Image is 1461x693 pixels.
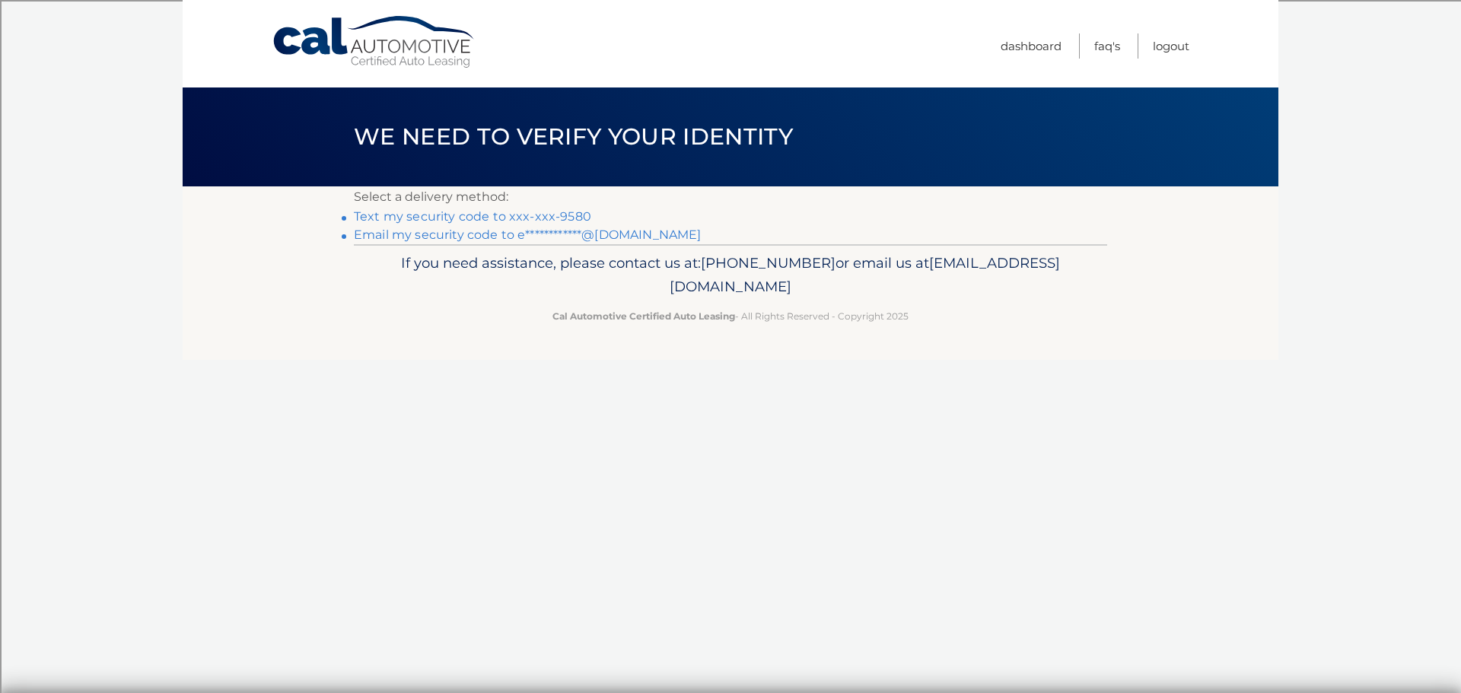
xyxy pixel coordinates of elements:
[1001,33,1062,59] a: Dashboard
[701,254,836,272] span: [PHONE_NUMBER]
[354,209,591,224] a: Text my security code to xxx-xxx-9580
[1094,33,1120,59] a: FAQ's
[1153,33,1189,59] a: Logout
[364,308,1097,324] p: - All Rights Reserved - Copyright 2025
[272,15,477,69] a: Cal Automotive
[354,186,1107,208] p: Select a delivery method:
[552,310,735,322] strong: Cal Automotive Certified Auto Leasing
[364,251,1097,300] p: If you need assistance, please contact us at: or email us at
[354,122,793,151] span: We need to verify your identity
